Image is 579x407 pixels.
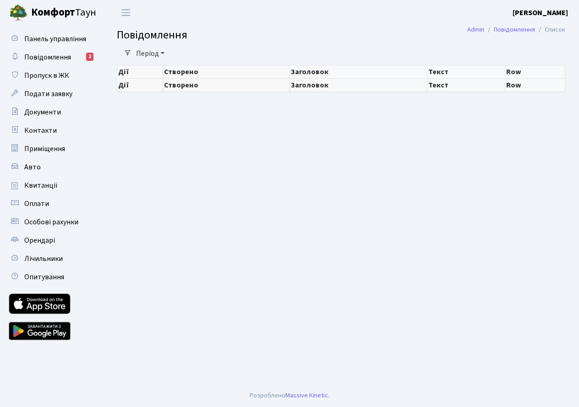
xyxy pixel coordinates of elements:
a: Подати заявку [5,85,96,103]
a: Опитування [5,268,96,286]
a: Лічильники [5,250,96,268]
th: Створено [163,78,289,92]
span: Повідомлення [24,52,71,62]
b: Комфорт [31,5,75,20]
span: Документи [24,107,61,117]
a: Повідомлення2 [5,48,96,66]
span: Подати заявку [24,89,72,99]
a: Авто [5,158,96,176]
span: Панель управління [24,34,86,44]
a: Особові рахунки [5,213,96,231]
span: Квитанції [24,180,58,190]
th: Заголовок [289,65,427,78]
a: Admin [467,25,484,34]
a: Оплати [5,195,96,213]
a: Контакти [5,121,96,140]
b: [PERSON_NAME] [513,8,568,18]
li: Список [535,25,565,35]
span: Контакти [24,125,57,136]
th: Дії [117,78,163,92]
button: Переключити навігацію [115,5,137,20]
span: Таун [31,5,96,21]
span: Оплати [24,199,49,209]
nav: breadcrumb [453,20,579,39]
a: Панель управління [5,30,96,48]
span: Повідомлення [117,27,187,43]
th: Дії [117,65,163,78]
div: 2 [86,53,93,61]
span: Лічильники [24,254,63,264]
div: Розроблено . [250,391,329,401]
a: Документи [5,103,96,121]
th: Заголовок [289,78,427,92]
a: [PERSON_NAME] [513,7,568,18]
th: Текст [427,65,505,78]
a: Пропуск в ЖК [5,66,96,85]
th: Створено [163,65,289,78]
th: Row [505,78,565,92]
a: Приміщення [5,140,96,158]
span: Приміщення [24,144,65,154]
a: Орендарі [5,231,96,250]
th: Row [505,65,565,78]
a: Період [132,46,168,61]
img: logo.png [9,4,27,22]
a: Повідомлення [494,25,535,34]
span: Особові рахунки [24,217,78,227]
span: Орендарі [24,235,55,245]
span: Опитування [24,272,64,282]
span: Пропуск в ЖК [24,71,69,81]
span: Авто [24,162,41,172]
a: Квитанції [5,176,96,195]
th: Текст [427,78,505,92]
a: Massive Kinetic [285,391,328,400]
